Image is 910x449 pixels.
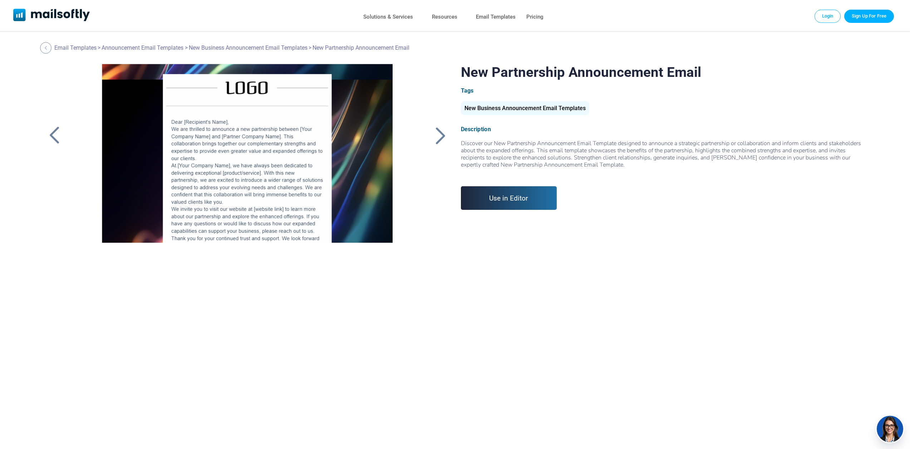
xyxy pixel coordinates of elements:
[431,126,449,145] a: Back
[461,139,865,176] span: Discover our New Partnership Announcement Email Template designed to announce a strategic partner...
[461,186,557,210] a: Use in Editor
[461,126,865,133] div: Description
[432,12,457,22] a: Resources
[45,126,63,145] a: Back
[476,12,516,22] a: Email Templates
[844,10,894,23] a: Trial
[461,87,865,94] div: Tags
[815,10,841,23] a: Login
[40,42,53,54] a: Back
[54,44,97,51] a: Email Templates
[189,44,308,51] a: New Business Announcement Email Templates
[461,108,589,111] a: New Business Announcement Email Templates
[86,64,409,243] a: New Partnership Announcement Email
[461,101,589,115] div: New Business Announcement Email Templates
[526,12,543,22] a: Pricing
[13,9,90,23] a: Mailsoftly
[102,44,183,51] a: Announcement Email Templates
[461,64,865,80] h1: New Partnership Announcement Email
[363,12,413,22] a: Solutions & Services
